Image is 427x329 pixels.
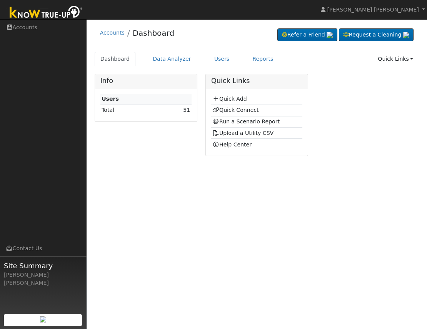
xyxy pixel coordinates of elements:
[95,52,136,66] a: Dashboard
[212,141,252,148] a: Help Center
[183,107,190,113] a: 51
[4,261,82,271] span: Site Summary
[4,271,82,287] div: [PERSON_NAME] [PERSON_NAME]
[40,316,46,322] img: retrieve
[102,96,119,102] strong: Users
[6,4,87,22] img: Know True-Up
[339,28,414,42] a: Request a Cleaning
[212,130,274,136] a: Upload a Utility CSV
[277,28,337,42] a: Refer a Friend
[212,107,259,113] a: Quick Connect
[211,77,302,85] h5: Quick Links
[247,52,279,66] a: Reports
[133,28,175,38] a: Dashboard
[208,52,235,66] a: Users
[403,32,409,38] img: retrieve
[327,32,333,38] img: retrieve
[100,105,157,116] td: Total
[372,52,419,66] a: Quick Links
[100,30,125,36] a: Accounts
[327,7,419,13] span: [PERSON_NAME] [PERSON_NAME]
[100,77,192,85] h5: Info
[212,96,247,102] a: Quick Add
[147,52,197,66] a: Data Analyzer
[212,118,280,125] a: Run a Scenario Report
